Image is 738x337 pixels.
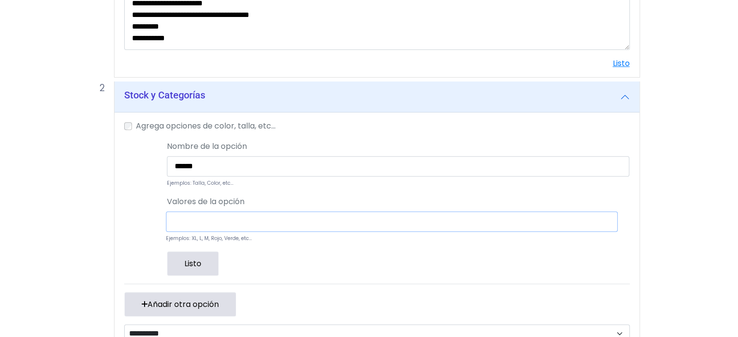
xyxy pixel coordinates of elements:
button: Stock y Categorías [115,81,640,112]
span: Ejemplos: Talla, Color, etc... [167,179,233,187]
h5: Stock y Categorías [124,89,205,101]
label: Agrega opciones de color, talla, etc... [136,120,276,132]
label: Nombre de la opción [167,141,247,152]
button: Añadir otra opción [124,292,236,317]
label: Valores de la opción [167,188,245,208]
span: Ejemplos: XL, L, M, Rojo, Verde, etc... [166,235,252,242]
a: Listo [613,58,630,69]
button: Listo [167,251,219,276]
